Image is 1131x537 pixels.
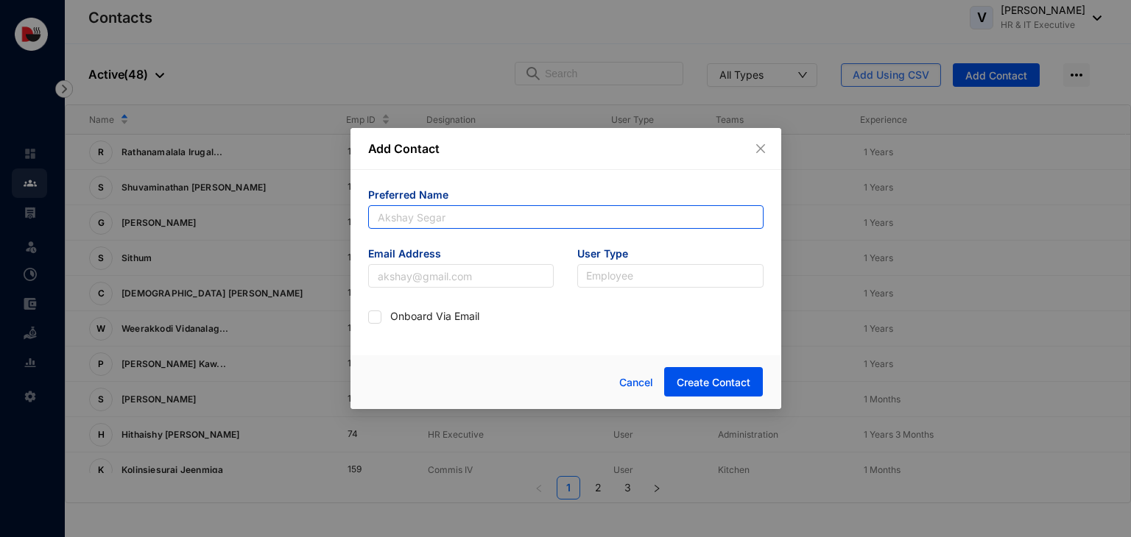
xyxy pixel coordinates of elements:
span: User Type [577,246,764,264]
button: Close [753,141,769,157]
p: Add Contact [368,140,764,157]
span: Preferred Name [368,188,764,205]
span: Email Address [368,246,554,264]
button: Create Contact [664,367,763,396]
p: Onboard Via Email [390,309,479,325]
span: Create Contact [677,375,750,390]
input: Akshay Segar [368,205,764,229]
input: akshay@gmail.com [368,264,554,288]
button: Cancel [608,368,664,397]
span: close [755,143,767,154]
span: Cancel [619,374,653,391]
